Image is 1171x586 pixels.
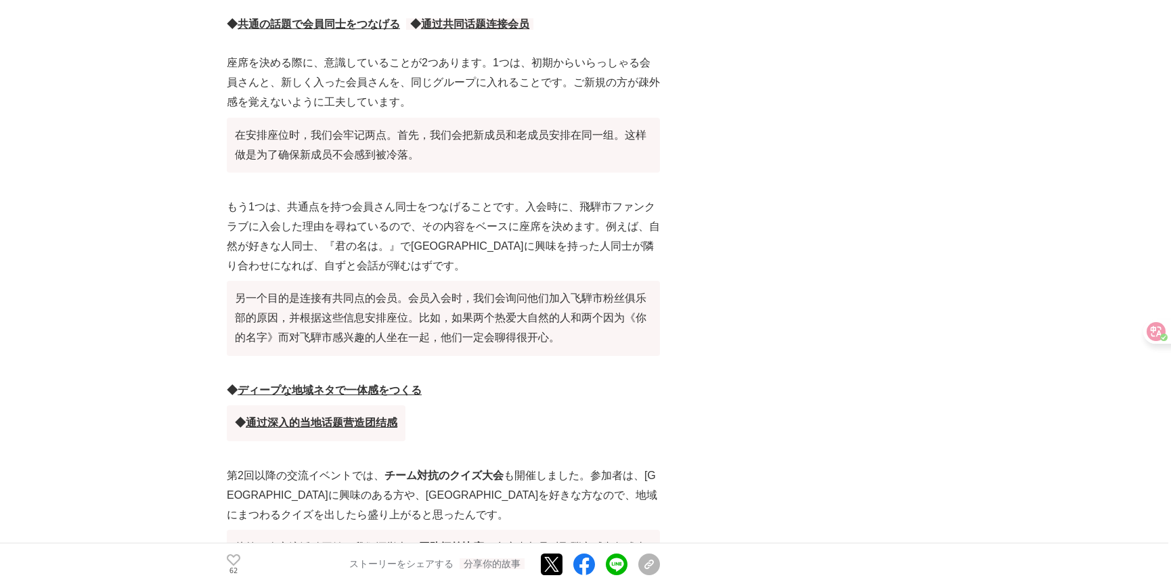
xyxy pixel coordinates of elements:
p: 62 [227,568,240,574]
strong: 团队问答比赛 [419,541,484,553]
font: 另一个目的是连接有共同点的会员。会员入会时，我们会询问他们加入飞騨市粉丝俱乐部的原因，并根据这些信息安排座位。比如，如果两个热爱大自然的人和两个因为《你的名字》而对飞騨市感兴趣的人坐在一起，他们... [235,292,646,343]
u: ディープな地域ネタで一体感をつくる [238,384,422,396]
u: 通过共同话题连接会员 [421,18,529,30]
p: 座席を決める際に、意識していることが2つあります。1つは、初期からいらっしゃる会員さんと、新しく入った会員さんを、同じグループに入れることです。ご新規の方が疎外感を覚えないように工夫しています。 [227,53,660,178]
strong: ◆ [227,18,533,30]
u: 共通の話題で会員同士をつなげる [238,18,400,30]
strong: チーム対抗のクイズ大会 [384,470,504,481]
strong: ◆ [227,384,422,429]
font: ◆ [406,18,533,30]
font: 在安排座位时，我们会牢记两点。首先，我们会把新成员和老成员安排在同一组。这样做是为了确保新成员不会感到被冷落。 [235,129,646,160]
u: 通过深入的当地话题营造团结感 [246,417,397,428]
font: ◆ [235,417,397,428]
font: 分享你的故事 [460,559,525,570]
p: もう1つは、共通点を持つ会員さん同士をつなげることです。入会時に、飛騨市ファンクラブに入会した理由を尋ねているので、その内容をベースに座席を決めます。例えば、自然が好きな人同士、『君の名は。』で... [227,198,660,361]
p: ストーリーをシェアする [349,559,525,571]
font: 从第二次交流活动开始，我们还举办了 。参赛者都是对飞騨市感兴趣或喜爱的人，所以我们觉得进行关于该地区的问答会很有趣。 [235,541,646,572]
